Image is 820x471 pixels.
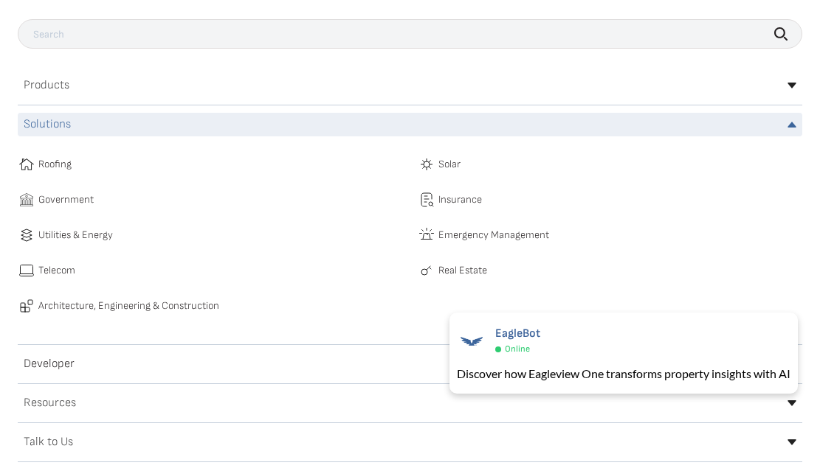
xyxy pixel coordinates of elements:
img: insurance-icon.svg [418,191,435,209]
span: Telecom [38,262,75,279]
span: Emergency Management [438,226,549,244]
span: Real Estate [438,262,487,279]
span: EagleBot [495,327,540,341]
span: Utilities & Energy [38,226,113,244]
img: solar-icon.svg [418,156,435,173]
a: Real Estate [418,262,803,279]
h2: Resources [24,397,76,409]
input: Search [18,19,802,49]
span: Roofing [38,156,72,173]
img: emergency-icon.svg [418,226,435,244]
img: architecture-icon.svg [18,297,35,315]
h2: Talk to Us [24,436,73,448]
a: Emergency Management [418,226,803,244]
img: real-estate-icon.svg [418,262,435,279]
a: Telecom [18,262,403,279]
img: EagleBot [457,327,486,356]
img: utilities-icon.svg [18,226,35,244]
a: Developer [18,352,802,376]
h2: Products [24,80,69,91]
h2: Solutions [24,119,71,130]
img: telecom-icon.svg [18,262,35,279]
a: Utilities & Energy [18,226,403,244]
a: Insurance [418,191,803,209]
a: Government [18,191,403,209]
span: Architecture, Engineering & Construction [38,297,219,315]
span: Online [505,343,530,355]
a: Solar [418,156,803,173]
img: government-icon.svg [18,191,35,209]
span: Insurance [438,191,482,209]
img: roofing-icon.svg [18,156,35,173]
div: Discover how Eagleview One transforms property insights with AI [457,365,790,383]
a: Roofing [18,156,403,173]
a: Architecture, Engineering & Construction [18,297,403,315]
h2: Developer [24,358,75,370]
span: Government [38,191,94,209]
span: Solar [438,156,461,173]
